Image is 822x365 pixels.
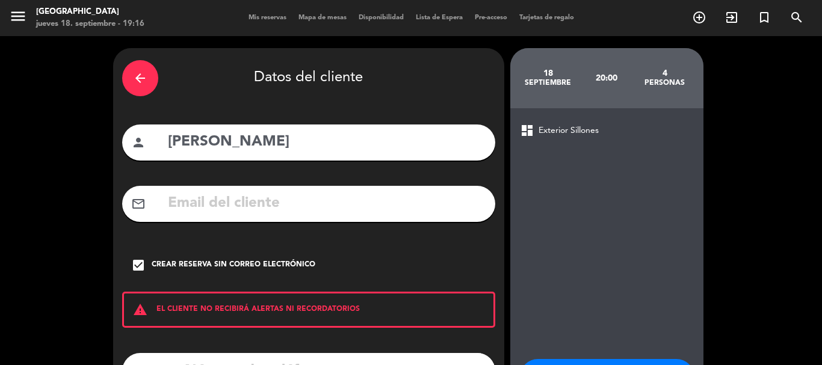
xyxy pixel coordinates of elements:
div: Crear reserva sin correo electrónico [152,259,315,271]
span: Disponibilidad [353,14,410,21]
i: check_box [131,258,146,272]
i: warning [124,302,156,317]
span: Mapa de mesas [292,14,353,21]
div: septiembre [519,78,578,88]
i: arrow_back [133,71,147,85]
span: Tarjetas de regalo [513,14,580,21]
span: Pre-acceso [469,14,513,21]
div: 18 [519,69,578,78]
input: Nombre del cliente [167,130,486,155]
i: add_circle_outline [692,10,706,25]
i: search [790,10,804,25]
span: Mis reservas [243,14,292,21]
div: personas [635,78,694,88]
i: person [131,135,146,150]
i: turned_in_not [757,10,771,25]
div: EL CLIENTE NO RECIBIRÁ ALERTAS NI RECORDATORIOS [122,292,495,328]
div: Datos del cliente [122,57,495,99]
i: menu [9,7,27,25]
div: 20:00 [577,57,635,99]
div: 4 [635,69,694,78]
span: dashboard [520,123,534,138]
span: Lista de Espera [410,14,469,21]
input: Email del cliente [167,191,486,216]
i: exit_to_app [725,10,739,25]
div: jueves 18. septiembre - 19:16 [36,18,144,30]
div: [GEOGRAPHIC_DATA] [36,6,144,18]
i: mail_outline [131,197,146,211]
span: Exterior Sillones [539,124,599,138]
button: menu [9,7,27,29]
